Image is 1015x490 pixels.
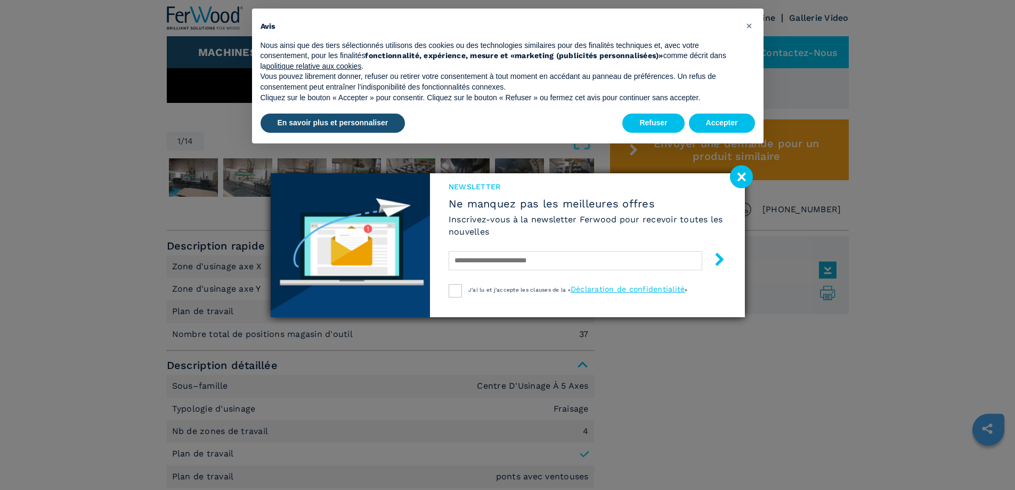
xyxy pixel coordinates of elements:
[741,17,758,34] button: Fermer cet avis
[261,93,738,103] p: Cliquez sur le bouton « Accepter » pour consentir. Cliquez sur le bouton « Refuser » ou fermez ce...
[266,62,361,70] a: politique relative aux cookies
[746,19,752,32] span: ×
[261,71,738,92] p: Vous pouvez librement donner, refuser ou retirer votre consentement à tout moment en accédant au ...
[449,181,726,192] span: Newsletter
[685,287,687,293] span: »
[261,21,738,32] h2: Avis
[271,173,430,317] img: Newsletter image
[468,287,571,293] span: J'ai lu et j'accepte les clauses de la «
[449,213,726,238] h6: Inscrivez-vous à la newsletter Ferwood pour recevoir toutes les nouvelles
[571,285,685,293] a: Déclaration de confidentialité
[689,114,755,133] button: Accepter
[365,51,663,60] strong: fonctionnalité, expérience, mesure et «marketing (publicités personnalisées)»
[261,41,738,72] p: Nous ainsi que des tiers sélectionnés utilisons des cookies ou des technologies similaires pour d...
[702,248,726,274] button: submit-button
[449,197,726,210] span: Ne manquez pas les meilleures offres
[622,114,684,133] button: Refuser
[261,114,405,133] button: En savoir plus et personnaliser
